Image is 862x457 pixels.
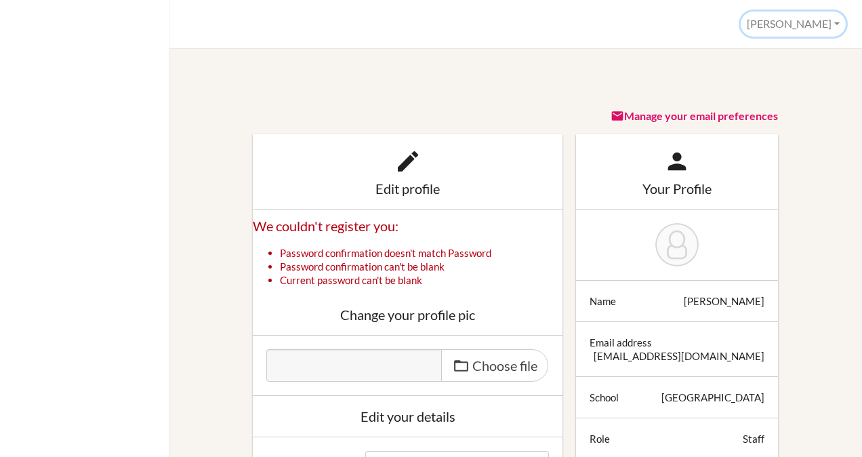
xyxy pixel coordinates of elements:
[266,308,549,321] div: Change your profile pic
[661,391,764,404] div: [GEOGRAPHIC_DATA]
[253,217,562,235] h2: We couldn't register you:
[655,223,699,266] img: Madhusmita Mohanty
[280,273,562,287] li: Current password can't be blank
[590,336,652,349] div: Email address
[590,432,610,445] div: Role
[280,260,562,273] li: Password confirmation can't be blank
[611,109,778,122] a: Manage your email preferences
[472,357,537,374] span: Choose file
[590,182,764,195] div: Your Profile
[280,246,562,260] li: Password confirmation doesn't match Password
[594,349,764,363] div: [EMAIL_ADDRESS][DOMAIN_NAME]
[266,410,549,423] div: Edit your details
[590,391,619,404] div: School
[590,294,616,308] div: Name
[743,432,764,445] div: Staff
[266,182,549,195] div: Edit profile
[741,12,846,37] button: [PERSON_NAME]
[684,294,764,308] div: [PERSON_NAME]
